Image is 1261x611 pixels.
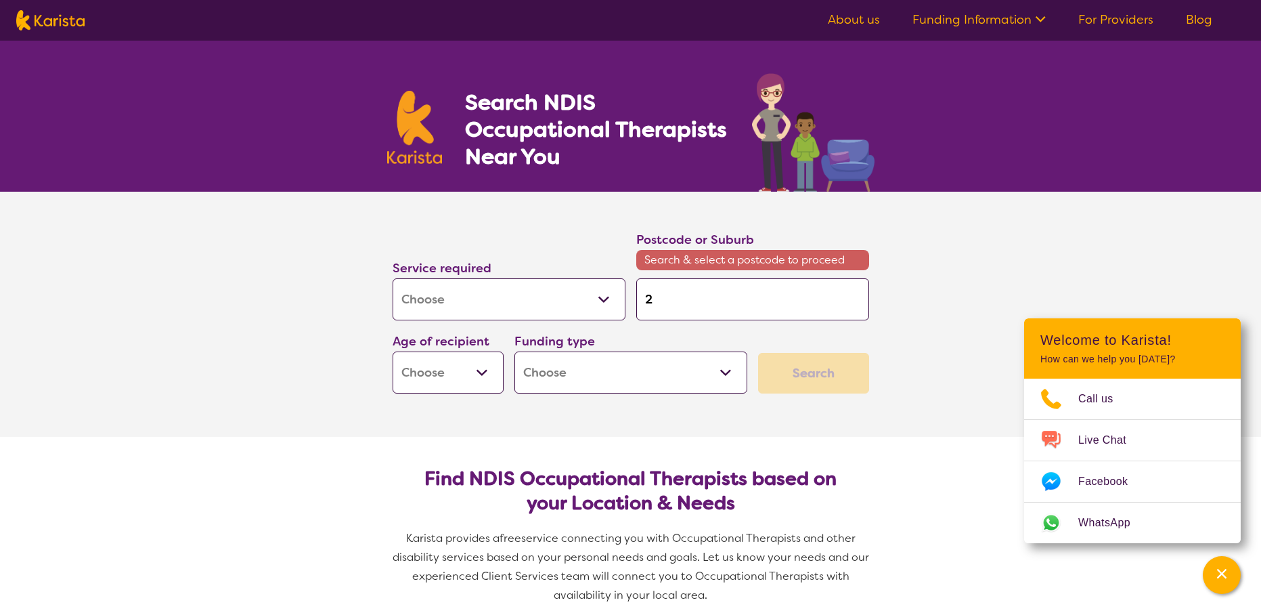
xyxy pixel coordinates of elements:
ul: Choose channel [1024,379,1241,543]
span: Live Chat [1078,430,1143,450]
a: Funding Information [912,12,1046,28]
span: Search & select a postcode to proceed [636,250,869,270]
img: occupational-therapy [752,73,875,192]
label: Postcode or Suburb [636,232,754,248]
h1: Search NDIS Occupational Therapists Near You [465,89,728,170]
p: How can we help you [DATE]? [1040,354,1224,365]
div: Channel Menu [1024,318,1241,543]
input: Type [636,278,869,320]
img: Karista logo [387,91,443,164]
a: Web link opens in a new tab. [1024,503,1241,543]
a: Blog [1186,12,1212,28]
a: About us [828,12,880,28]
span: service connecting you with Occupational Therapists and other disability services based on your p... [393,531,872,602]
label: Funding type [514,333,595,350]
label: Service required [393,260,491,276]
span: Call us [1078,389,1130,409]
h2: Find NDIS Occupational Therapists based on your Location & Needs [403,467,858,515]
img: Karista logo [16,10,85,30]
span: WhatsApp [1078,513,1147,533]
button: Channel Menu [1203,556,1241,594]
a: For Providers [1078,12,1153,28]
span: Karista provides a [406,531,500,545]
span: free [500,531,521,545]
label: Age of recipient [393,333,489,350]
h2: Welcome to Karista! [1040,332,1224,348]
span: Facebook [1078,471,1144,492]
